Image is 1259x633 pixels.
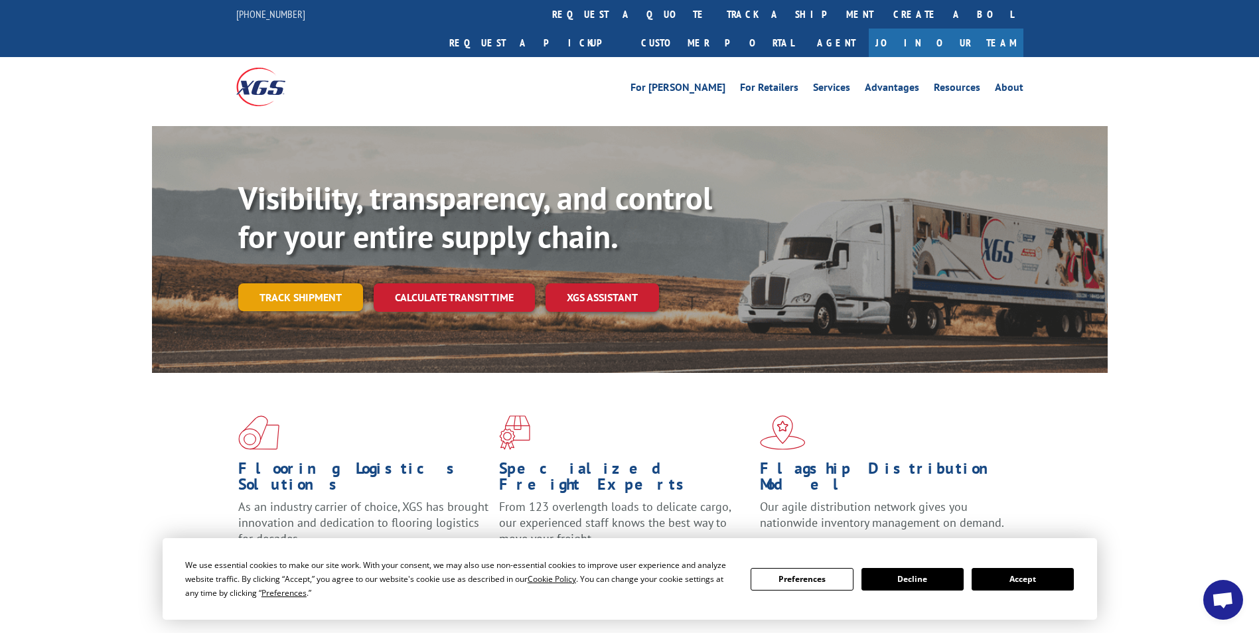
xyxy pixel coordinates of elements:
span: Our agile distribution network gives you nationwide inventory management on demand. [760,499,1004,530]
a: Advantages [865,82,919,97]
span: Preferences [261,587,307,598]
button: Accept [972,568,1074,591]
span: As an industry carrier of choice, XGS has brought innovation and dedication to flooring logistics... [238,499,488,546]
h1: Flooring Logistics Solutions [238,460,489,499]
a: Customer Portal [631,29,804,57]
a: For [PERSON_NAME] [630,82,725,97]
p: From 123 overlength loads to delicate cargo, our experienced staff knows the best way to move you... [499,499,750,558]
img: xgs-icon-flagship-distribution-model-red [760,415,806,450]
a: Resources [934,82,980,97]
h1: Specialized Freight Experts [499,460,750,499]
a: Calculate transit time [374,283,535,312]
h1: Flagship Distribution Model [760,460,1011,499]
a: XGS ASSISTANT [546,283,659,312]
button: Preferences [751,568,853,591]
img: xgs-icon-focused-on-flooring-red [499,415,530,450]
img: xgs-icon-total-supply-chain-intelligence-red [238,415,279,450]
a: Join Our Team [869,29,1023,57]
a: For Retailers [740,82,798,97]
a: About [995,82,1023,97]
a: Track shipment [238,283,363,311]
a: Services [813,82,850,97]
div: Cookie Consent Prompt [163,538,1097,620]
span: Cookie Policy [528,573,576,585]
button: Decline [861,568,964,591]
a: Agent [804,29,869,57]
a: Open chat [1203,580,1243,620]
a: [PHONE_NUMBER] [236,7,305,21]
a: Request a pickup [439,29,631,57]
div: We use essential cookies to make our site work. With your consent, we may also use non-essential ... [185,558,735,600]
b: Visibility, transparency, and control for your entire supply chain. [238,177,712,257]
